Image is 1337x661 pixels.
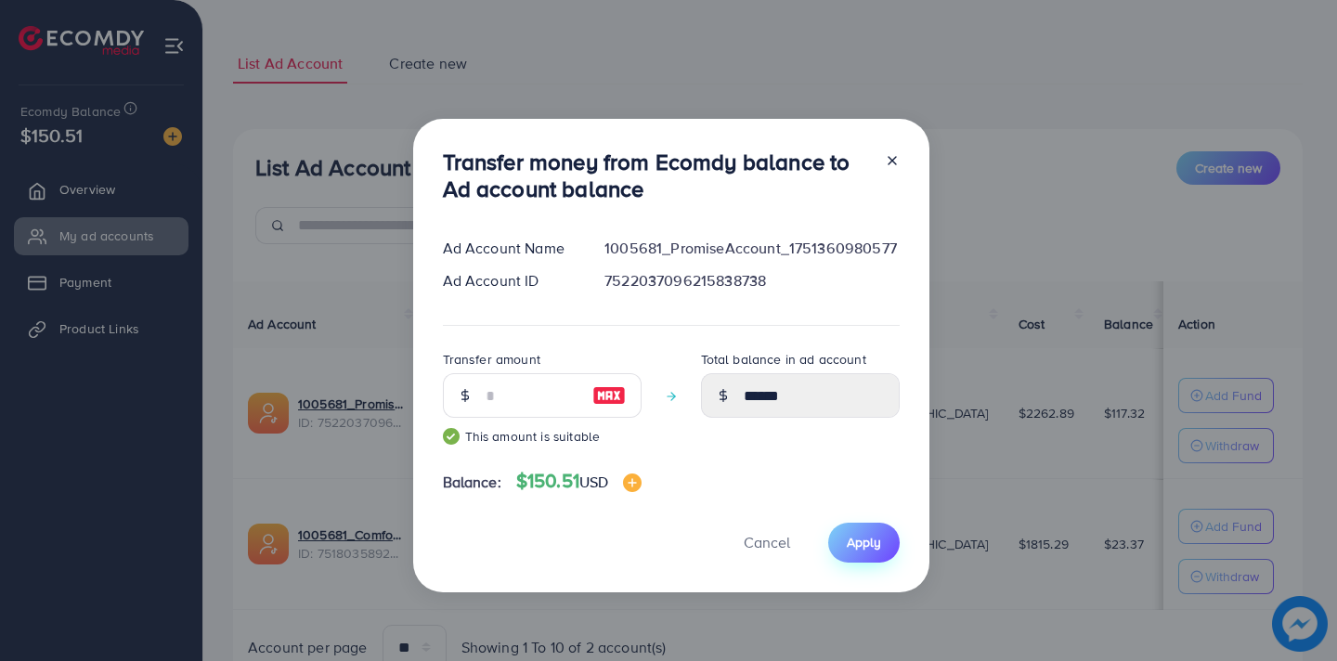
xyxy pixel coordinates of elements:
[579,472,608,492] span: USD
[590,238,914,259] div: 1005681_PromiseAccount_1751360980577
[828,523,900,563] button: Apply
[443,149,870,202] h3: Transfer money from Ecomdy balance to Ad account balance
[720,523,813,563] button: Cancel
[443,427,642,446] small: This amount is suitable
[592,384,626,407] img: image
[623,473,642,492] img: image
[443,428,460,445] img: guide
[847,533,881,551] span: Apply
[701,350,866,369] label: Total balance in ad account
[443,350,540,369] label: Transfer amount
[428,238,591,259] div: Ad Account Name
[516,470,643,493] h4: $150.51
[590,270,914,292] div: 7522037096215838738
[428,270,591,292] div: Ad Account ID
[744,532,790,552] span: Cancel
[443,472,501,493] span: Balance:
